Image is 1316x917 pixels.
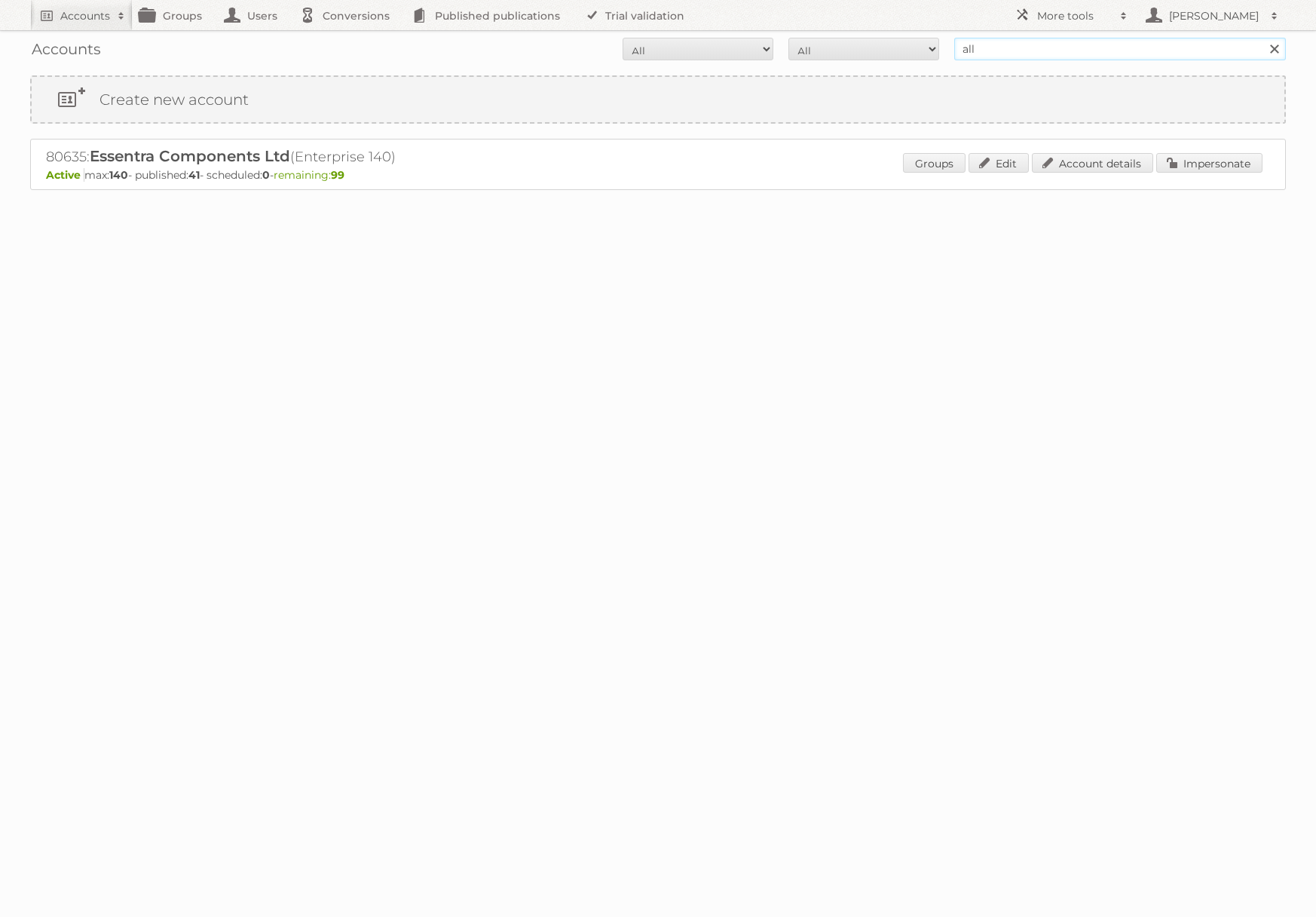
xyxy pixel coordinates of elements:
a: Groups [903,153,966,173]
strong: 140 [109,168,128,182]
span: remaining: [274,168,344,182]
a: Edit [969,153,1029,173]
h2: More tools [1037,8,1112,23]
strong: 99 [331,168,344,182]
a: Create new account [32,77,1284,122]
h2: [PERSON_NAME] [1165,8,1263,23]
a: Account details [1032,153,1153,173]
a: Impersonate [1156,153,1262,173]
h2: Accounts [60,8,110,23]
strong: 0 [262,168,270,182]
h2: 80635: (Enterprise 140) [46,147,574,167]
span: Active [46,168,84,182]
p: max: - published: - scheduled: - [46,168,1270,182]
span: Essentra Components Ltd [90,147,290,165]
strong: 41 [188,168,200,182]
